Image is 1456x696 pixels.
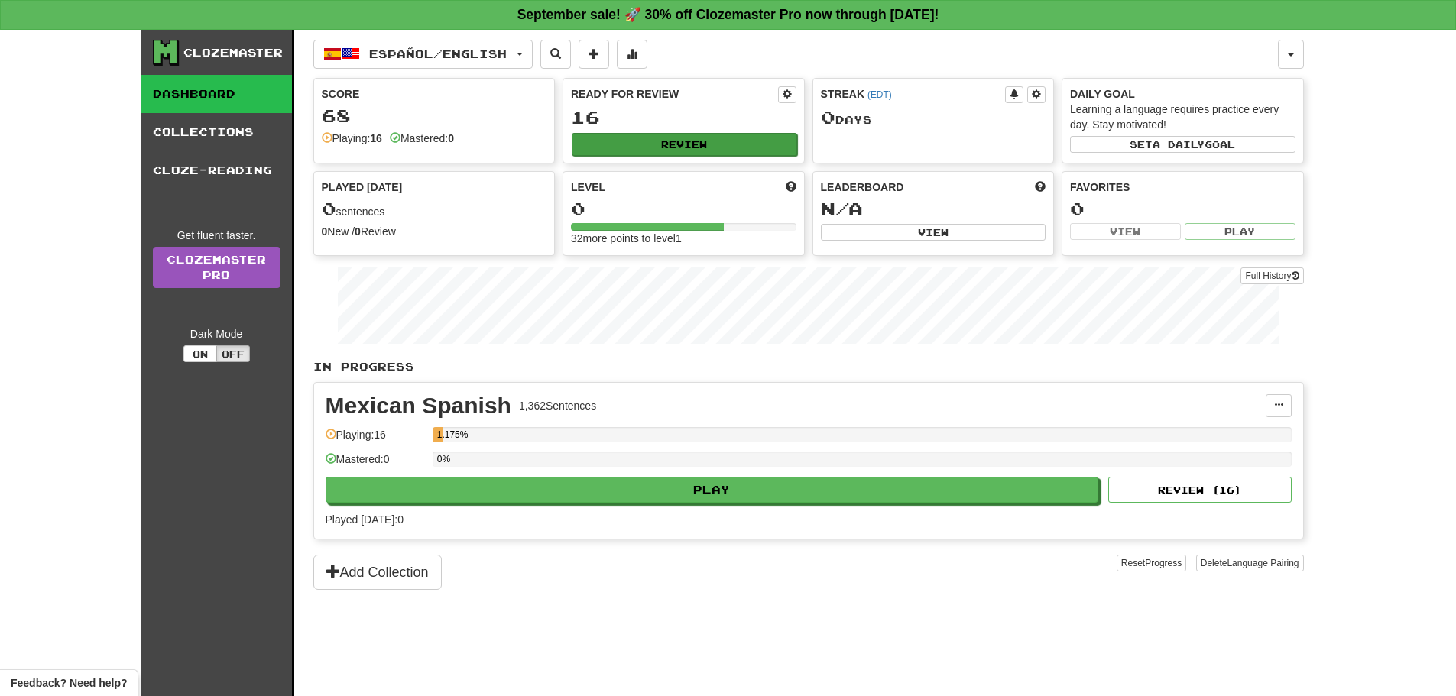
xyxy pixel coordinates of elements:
[437,427,443,442] div: 1.175%
[1070,136,1295,153] button: Seta dailygoal
[1108,477,1292,503] button: Review (16)
[571,231,796,246] div: 32 more points to level 1
[153,228,280,243] div: Get fluent faster.
[821,198,863,219] span: N/A
[183,45,283,60] div: Clozemaster
[11,675,127,691] span: Open feedback widget
[617,40,647,69] button: More stats
[519,398,596,413] div: 1,362 Sentences
[1240,267,1303,284] button: Full History
[821,106,835,128] span: 0
[322,198,336,219] span: 0
[322,224,547,239] div: New / Review
[786,180,796,195] span: Score more points to level up
[821,108,1046,128] div: Day s
[326,513,404,526] span: Played [DATE]: 0
[1070,86,1295,102] div: Daily Goal
[867,89,892,100] a: (EDT)
[572,133,797,156] button: Review
[1196,555,1304,571] button: DeleteLanguage Pairing
[370,132,382,144] strong: 16
[326,394,511,417] div: Mexican Spanish
[1153,139,1205,150] span: a daily
[1185,223,1295,240] button: Play
[369,47,507,60] span: Español / English
[326,477,1099,503] button: Play
[1070,199,1295,219] div: 0
[571,108,796,127] div: 16
[571,180,605,195] span: Level
[1070,180,1295,195] div: Favorites
[1145,558,1182,568] span: Progress
[322,131,382,146] div: Playing:
[821,224,1046,241] button: View
[153,247,280,288] a: ClozemasterPro
[1070,102,1295,132] div: Learning a language requires practice every day. Stay motivated!
[355,225,361,238] strong: 0
[141,151,292,189] a: Cloze-Reading
[322,86,547,102] div: Score
[326,452,425,477] div: Mastered: 0
[821,86,1006,102] div: Streak
[313,555,442,590] button: Add Collection
[322,180,403,195] span: Played [DATE]
[1227,558,1299,568] span: Language Pairing
[322,225,328,238] strong: 0
[821,180,904,195] span: Leaderboard
[141,113,292,151] a: Collections
[183,345,217,362] button: On
[322,106,547,125] div: 68
[1117,555,1186,571] button: ResetProgress
[322,199,547,219] div: sentences
[313,359,1304,374] p: In Progress
[153,326,280,342] div: Dark Mode
[448,132,454,144] strong: 0
[390,131,454,146] div: Mastered:
[1035,180,1046,195] span: This week in points, UTC
[571,86,778,102] div: Ready for Review
[216,345,250,362] button: Off
[579,40,609,69] button: Add sentence to collection
[1070,223,1181,240] button: View
[571,199,796,219] div: 0
[326,427,425,452] div: Playing: 16
[141,75,292,113] a: Dashboard
[540,40,571,69] button: Search sentences
[313,40,533,69] button: Español/English
[517,7,939,22] strong: September sale! 🚀 30% off Clozemaster Pro now through [DATE]!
